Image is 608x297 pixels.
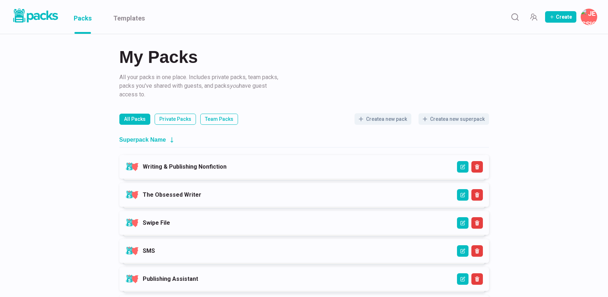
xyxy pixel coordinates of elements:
p: Team Packs [205,115,233,123]
p: All your packs in one place. Includes private packs, team packs, packs you've shared with guests,... [119,73,281,99]
button: Delete Superpack [471,189,483,201]
button: Delete Superpack [471,161,483,173]
button: Edit [457,189,468,201]
p: All Packs [124,115,146,123]
p: Private Packs [159,115,191,123]
button: Edit [457,273,468,285]
button: Edit [457,245,468,257]
button: Edit [457,217,468,229]
button: Delete Superpack [471,217,483,229]
button: Delete Superpack [471,245,483,257]
button: Create Pack [545,11,576,23]
button: Manage Team Invites [526,10,541,24]
img: Packs logo [11,7,59,24]
button: Search [508,10,522,24]
button: Createa new pack [355,113,411,125]
a: Packs logo [11,7,59,27]
button: Jessica Noel [581,9,597,25]
button: Delete Superpack [471,273,483,285]
i: you [230,82,239,89]
button: Createa new superpack [419,113,489,125]
h2: My Packs [119,49,489,66]
h2: Superpack Name [119,136,166,143]
button: Edit [457,161,468,173]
